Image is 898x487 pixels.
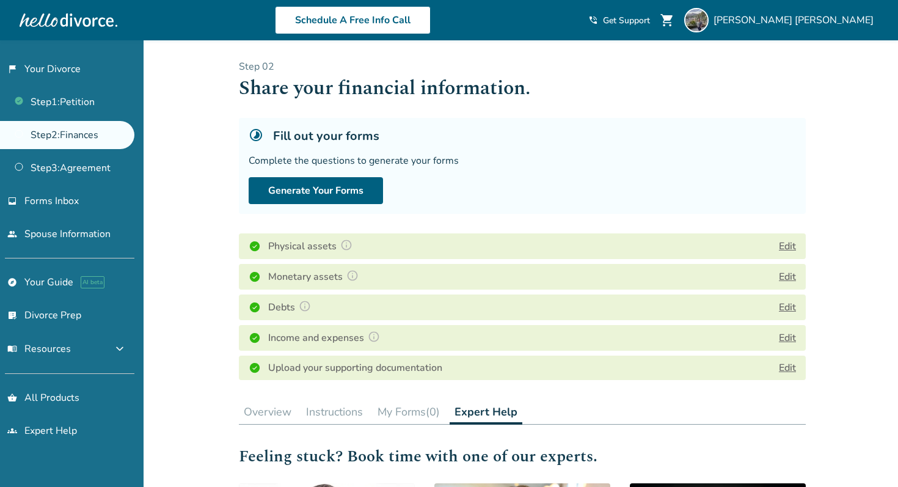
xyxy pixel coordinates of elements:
button: Expert Help [450,400,522,425]
button: Edit [779,239,796,254]
span: shopping_basket [7,393,17,403]
h4: Upload your supporting documentation [268,361,442,375]
img: Joseph Dimick [684,8,709,32]
span: AI beta [81,276,104,288]
span: phone_in_talk [588,15,598,25]
h5: Fill out your forms [273,128,379,144]
img: Completed [249,271,261,283]
span: menu_book [7,344,17,354]
img: Question Mark [299,300,311,312]
img: Completed [249,301,261,313]
img: Completed [249,240,261,252]
button: Generate Your Forms [249,177,383,204]
h4: Monetary assets [268,269,362,285]
a: Edit [779,361,796,375]
button: Edit [779,331,796,345]
h4: Debts [268,299,315,315]
button: Instructions [301,400,368,424]
span: groups [7,426,17,436]
span: [PERSON_NAME] [PERSON_NAME] [714,13,878,27]
span: explore [7,277,17,287]
h2: Feeling stuck? Book time with one of our experts. [239,444,806,469]
img: Question Mark [340,239,352,251]
span: Forms Inbox [24,194,79,208]
button: Edit [779,269,796,284]
h4: Income and expenses [268,330,384,346]
span: expand_more [112,342,127,356]
span: Resources [7,342,71,356]
button: Edit [779,300,796,315]
iframe: Chat Widget [837,428,898,487]
img: Question Mark [368,331,380,343]
span: list_alt_check [7,310,17,320]
span: flag_2 [7,64,17,74]
div: Complete the questions to generate your forms [249,154,796,167]
p: Step 0 2 [239,60,806,73]
h4: Physical assets [268,238,356,254]
span: Get Support [603,15,650,26]
a: Schedule A Free Info Call [275,6,431,34]
a: phone_in_talkGet Support [588,15,650,26]
span: inbox [7,196,17,206]
img: Completed [249,362,261,374]
button: Overview [239,400,296,424]
img: Completed [249,332,261,344]
span: people [7,229,17,239]
img: Question Mark [346,269,359,282]
h1: Share your financial information. [239,73,806,103]
button: My Forms(0) [373,400,445,424]
span: shopping_cart [660,13,674,27]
